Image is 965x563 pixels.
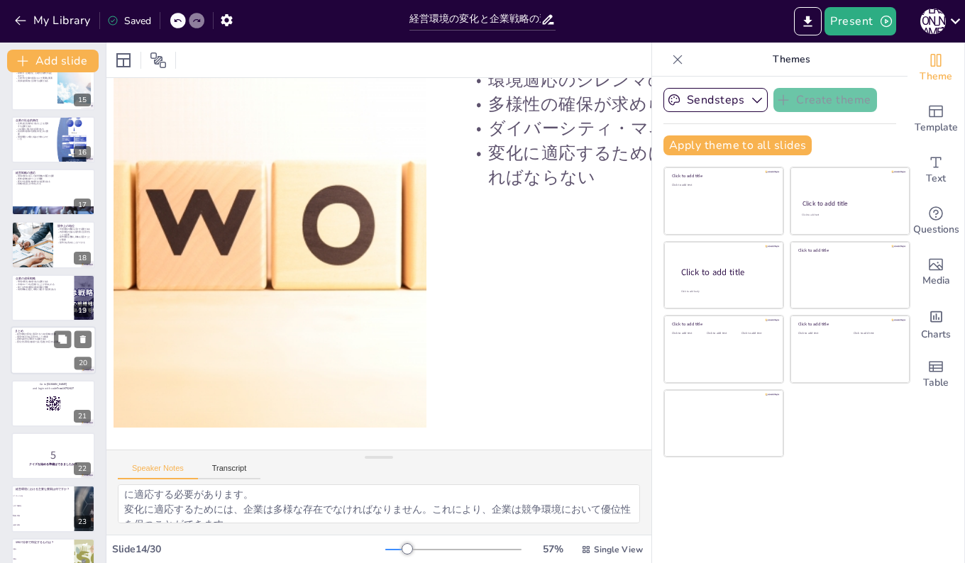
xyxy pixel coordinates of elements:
[908,94,964,145] div: Add ready made slides
[15,338,92,341] p: 柔軟な経営を実現する必要がある
[107,14,151,28] div: Saved
[16,77,53,80] p: 人材力が企業の成長において重要な要素
[11,274,95,321] div: https://cdn.sendsteps.com/images/logo/sendsteps_logo_white.pnghttps://cdn.sendsteps.com/images/lo...
[74,462,91,475] div: 22
[908,196,964,247] div: Get real-time input from your audience
[15,329,92,333] p: まとめ
[803,199,897,208] div: Click to add title
[13,548,73,550] span: 強み
[16,288,70,291] p: 成長戦略を見直し環境に適応する必要がある
[798,332,843,335] div: Click to add text
[920,9,946,34] div: [PERSON_NAME]
[672,321,773,327] div: Click to add title
[118,484,640,523] textarea: 環境適応のジレンマは、企業が変化に対応するための柔軟性と現状維持の間の葛藤を示しています。企業は、このジレンマを克服する必要があります。 多様性の確保は、企業が変化に適応するために重要です。企業...
[54,331,71,348] button: Duplicate Slide
[11,63,95,110] div: 15
[663,88,768,112] button: Sendsteps
[16,277,70,281] p: 企業の成長戦略
[198,464,261,479] button: Transcript
[15,333,92,335] p: 経営環境の変化に適応するための戦略が必要
[672,332,704,335] div: Click to add text
[536,542,570,556] div: 57 %
[16,283,70,286] p: 市場のニーズを把握することが求められる
[112,542,385,556] div: Slide 14 / 30
[465,68,817,92] p: 環境適応のジレンマの概念
[465,116,817,140] p: ダイバーシティ・マネジメントが重要
[920,7,946,35] button: [PERSON_NAME]
[915,120,958,135] span: Template
[908,43,964,94] div: Change the overall theme
[13,557,73,559] span: 弱み
[16,177,91,180] p: 柔軟な戦略を持つことが重要
[57,240,91,243] p: 競争力を高めることができる
[16,122,49,127] p: 企業は社会的存在であることを意識する必要がある
[150,52,167,69] span: Position
[689,43,893,77] p: Themes
[13,505,73,507] span: 少子高齢化
[15,341,92,344] p: 変化する環境に敏感であり迅速に対応する必要がある
[681,266,772,278] div: Click to add title
[11,326,96,374] div: 20
[681,289,771,293] div: Click to add body
[11,9,96,32] button: My Library
[594,544,643,555] span: Single View
[802,213,896,217] div: Click to add text
[707,332,739,335] div: Click to add text
[672,173,773,179] div: Click to add title
[16,80,53,83] p: 資源を効果的に活用する必要がある
[798,321,900,327] div: Click to add title
[57,235,91,240] p: 競争環境を理解し戦略を見直すことが重要
[16,447,91,463] p: 5
[16,175,91,178] p: 環境の変化に応じた経営戦略の適応が必要
[908,298,964,349] div: Add charts and graphs
[16,135,49,140] p: 環境問題への取り組みが求められている
[913,222,959,238] span: Questions
[926,171,946,186] span: Text
[854,332,898,335] div: Click to add text
[57,224,91,228] p: 競争上の地位
[11,221,95,268] div: https://cdn.sendsteps.com/images/logo/sendsteps_logo_white.pnghttps://cdn.sendsteps.com/images/lo...
[663,135,812,155] button: Apply theme to all slides
[57,228,91,230] p: 外部環境の機会を活かす必要がある
[16,183,91,186] p: 戦略の見直しが求められる
[13,495,73,497] span: グローバル化
[29,462,77,466] strong: クイズを始める準備はできましたか？
[794,7,822,35] button: Export to PowerPoint
[7,50,99,72] button: Add slide
[16,118,49,123] p: 企業の社会的責任
[15,335,92,338] p: 環境分析手法を活用することが重要
[908,145,964,196] div: Add text boxes
[16,180,91,183] p: 変化する環境に敏感である必要がある
[74,252,91,264] div: 18
[13,515,73,517] span: 技術革新
[16,171,91,175] p: 経営戦略の適応
[798,247,900,253] div: Click to add title
[920,69,952,84] span: Theme
[11,380,95,427] div: 21
[75,331,92,348] button: Delete Slide
[465,140,817,189] p: 変化に適応するために多様な存在でなければならない
[57,230,91,235] p: 内部環境の強みを最大限に活用することが必要
[409,9,541,30] input: Insert title
[13,525,73,527] span: 経済成長
[74,410,91,423] div: 21
[672,184,773,187] div: Click to add text
[16,280,70,283] p: 環境の変化に敏感である必要がある
[118,464,198,479] button: Speaker Notes
[923,375,949,391] span: Table
[16,382,91,386] p: Go to
[11,485,95,532] div: 23
[11,169,95,216] div: https://cdn.sendsteps.com/images/logo/sendsteps_logo_white.pnghttps://cdn.sendsteps.com/images/lo...
[908,349,964,400] div: Add a table
[74,199,91,211] div: 17
[921,327,951,342] span: Charts
[74,515,91,528] div: 23
[74,304,91,317] div: 19
[47,382,67,386] strong: [DOMAIN_NAME]
[773,88,877,112] button: Create theme
[112,49,135,72] div: Layout
[74,94,91,106] div: 15
[16,130,49,135] p: 投資家や顧客の信頼を得るために重要
[922,273,950,289] span: Media
[908,247,964,298] div: Add images, graphics, shapes or video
